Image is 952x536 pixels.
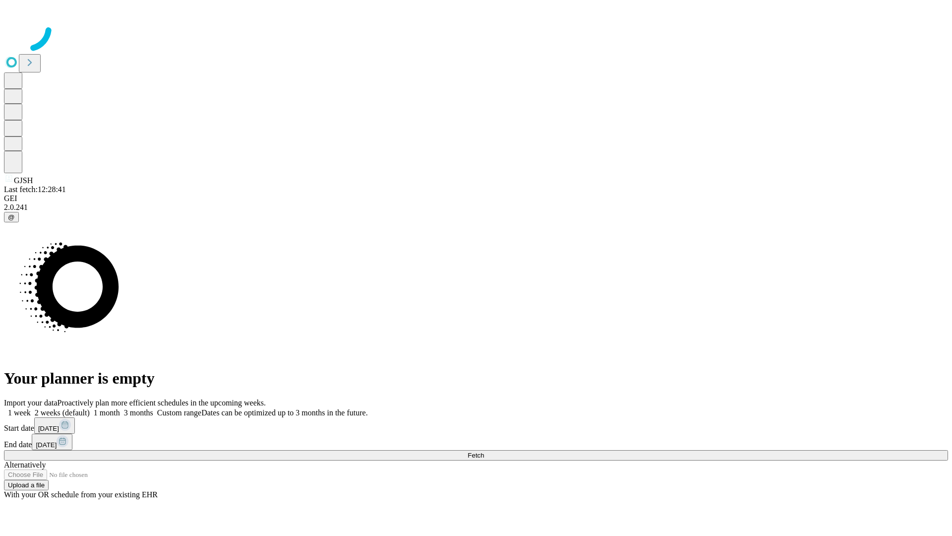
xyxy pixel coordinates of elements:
[201,408,367,417] span: Dates can be optimized up to 3 months in the future.
[4,450,948,461] button: Fetch
[38,425,59,432] span: [DATE]
[34,417,75,434] button: [DATE]
[4,417,948,434] div: Start date
[4,480,49,490] button: Upload a file
[8,408,31,417] span: 1 week
[468,452,484,459] span: Fetch
[94,408,120,417] span: 1 month
[124,408,153,417] span: 3 months
[4,212,19,222] button: @
[4,194,948,203] div: GEI
[14,176,33,185] span: GJSH
[4,369,948,388] h1: Your planner is empty
[32,434,72,450] button: [DATE]
[4,461,46,469] span: Alternatively
[4,399,58,407] span: Import your data
[36,441,57,449] span: [DATE]
[35,408,90,417] span: 2 weeks (default)
[4,434,948,450] div: End date
[157,408,201,417] span: Custom range
[8,213,15,221] span: @
[4,490,158,499] span: With your OR schedule from your existing EHR
[4,203,948,212] div: 2.0.241
[58,399,266,407] span: Proactively plan more efficient schedules in the upcoming weeks.
[4,185,66,194] span: Last fetch: 12:28:41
